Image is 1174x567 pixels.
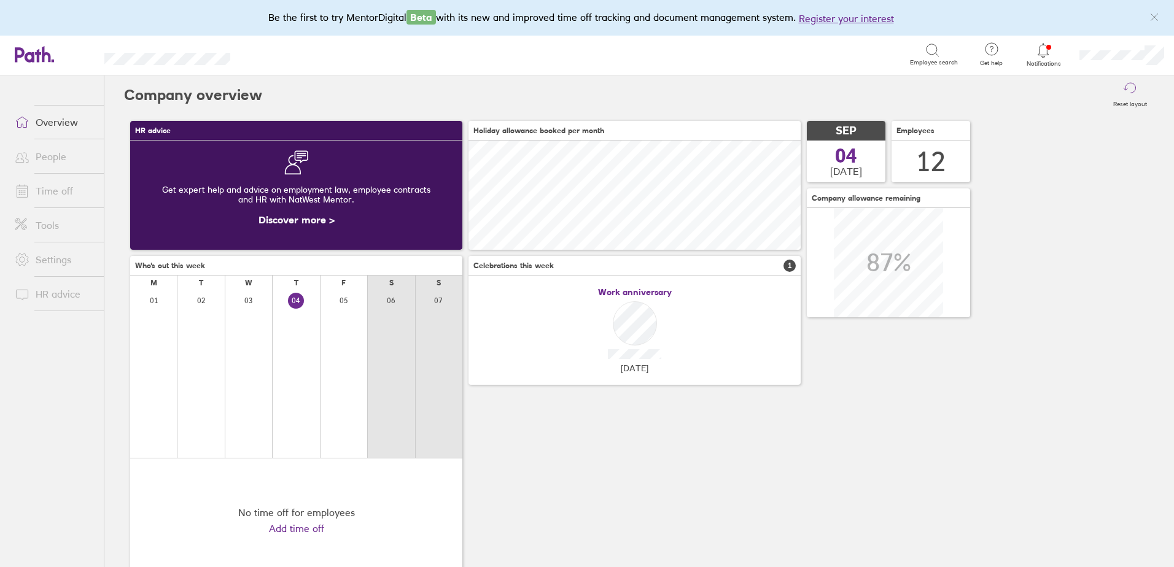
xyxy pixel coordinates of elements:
span: [DATE] [830,166,862,177]
button: Register your interest [799,11,894,26]
div: M [150,279,157,287]
span: Holiday allowance booked per month [473,126,604,135]
div: Get expert help and advice on employment law, employee contracts and HR with NatWest Mentor. [140,175,453,214]
a: People [5,144,104,169]
div: S [437,279,441,287]
div: F [341,279,346,287]
span: HR advice [135,126,171,135]
span: [DATE] [621,363,648,373]
button: Reset layout [1106,75,1154,115]
a: Tools [5,213,104,237]
span: Notifications [1024,60,1063,67]
span: Employees [896,126,935,135]
span: Celebrations this week [473,261,554,270]
a: Overview [5,110,104,134]
span: 1 [783,260,796,272]
h2: Company overview [124,75,262,115]
span: 04 [835,146,857,166]
a: Add time off [269,523,324,534]
label: Reset layout [1106,97,1154,108]
span: Get help [971,60,1011,67]
span: Employee search [910,59,958,66]
div: T [199,279,203,287]
a: Settings [5,247,104,272]
span: Beta [406,10,436,25]
a: Notifications [1024,42,1063,67]
span: Company allowance remaining [812,194,920,202]
div: T [294,279,298,287]
div: 12 [916,146,946,177]
div: No time off for employees [238,507,355,518]
div: Be the first to try MentorDigital with its new and improved time off tracking and document manage... [268,10,906,26]
a: Time off [5,179,104,203]
div: W [245,279,252,287]
span: Work anniversary [598,287,672,297]
div: Search [263,48,295,60]
span: Who's out this week [135,261,205,270]
a: HR advice [5,282,104,306]
span: SEP [836,125,857,137]
div: S [389,279,394,287]
a: Discover more > [259,214,335,226]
